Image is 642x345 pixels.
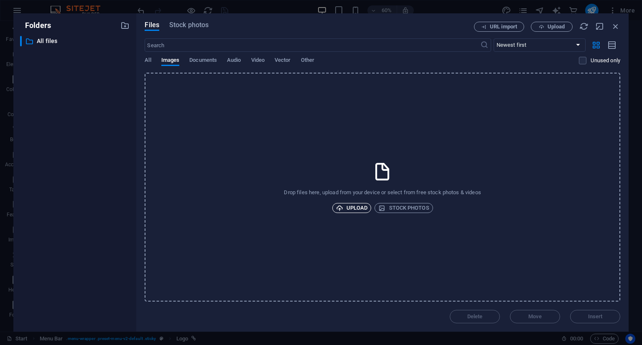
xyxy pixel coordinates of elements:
[161,55,180,67] span: Images
[20,36,22,46] div: ​
[145,55,151,67] span: All
[531,22,573,32] button: Upload
[227,55,241,67] span: Audio
[591,57,620,64] p: Displays only files that are not in use on the website. Files added during this session can still...
[169,20,209,30] span: Stock photos
[336,203,368,213] span: Upload
[275,55,291,67] span: Vector
[474,22,524,32] button: URL import
[579,22,588,31] i: Reload
[284,189,481,196] p: Drop files here, upload from your device or select from free stock photos & videos
[548,24,565,29] span: Upload
[120,21,130,30] i: Create new folder
[611,22,620,31] i: Close
[37,36,115,46] p: All files
[301,55,314,67] span: Other
[20,20,51,31] p: Folders
[189,55,217,67] span: Documents
[374,203,433,213] button: Stock photos
[251,55,265,67] span: Video
[145,20,159,30] span: Files
[595,22,604,31] i: Minimize
[145,38,480,52] input: Search
[378,203,429,213] span: Stock photos
[332,203,372,213] button: Upload
[490,24,517,29] span: URL import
